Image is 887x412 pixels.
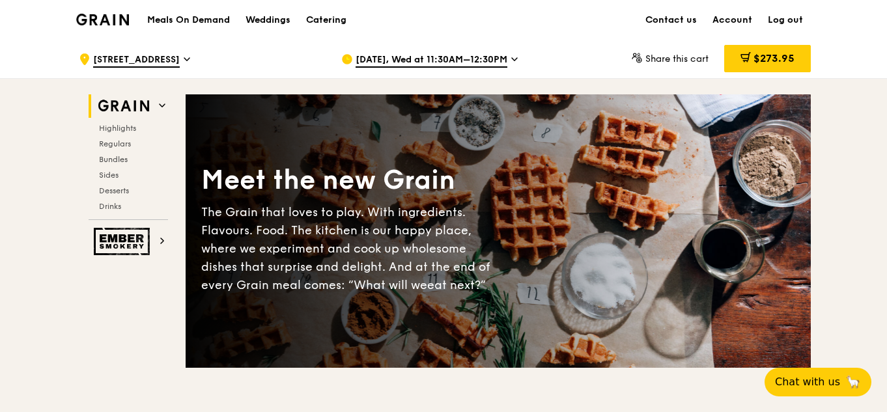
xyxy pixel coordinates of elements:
[94,94,154,118] img: Grain web logo
[99,202,121,211] span: Drinks
[427,278,486,292] span: eat next?”
[76,14,129,25] img: Grain
[99,171,119,180] span: Sides
[99,139,131,148] span: Regulars
[94,228,154,255] img: Ember Smokery web logo
[765,368,871,396] button: Chat with us🦙
[645,53,709,64] span: Share this cart
[99,186,129,195] span: Desserts
[638,1,705,40] a: Contact us
[298,1,354,40] a: Catering
[356,53,507,68] span: [DATE], Wed at 11:30AM–12:30PM
[147,14,230,27] h1: Meals On Demand
[99,124,136,133] span: Highlights
[845,374,861,390] span: 🦙
[246,1,290,40] div: Weddings
[760,1,811,40] a: Log out
[705,1,760,40] a: Account
[201,163,498,198] div: Meet the new Grain
[238,1,298,40] a: Weddings
[753,52,795,64] span: $273.95
[93,53,180,68] span: [STREET_ADDRESS]
[775,374,840,390] span: Chat with us
[306,1,346,40] div: Catering
[99,155,128,164] span: Bundles
[201,203,498,294] div: The Grain that loves to play. With ingredients. Flavours. Food. The kitchen is our happy place, w...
